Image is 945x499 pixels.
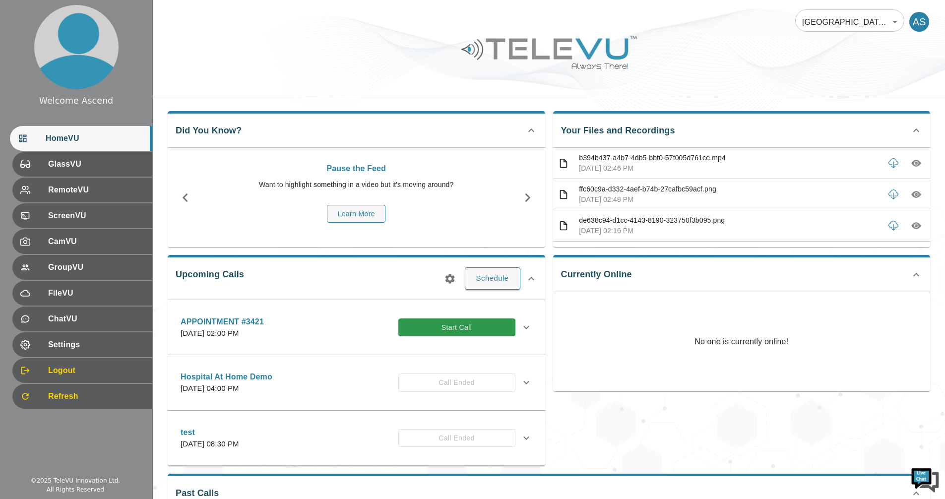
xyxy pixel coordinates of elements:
[694,292,788,391] p: No one is currently online!
[12,178,152,202] div: RemoteVU
[208,180,505,190] p: Want to highlight something in a video but it's moving around?
[48,261,144,273] span: GroupVU
[12,307,152,331] div: ChatVU
[48,365,144,376] span: Logout
[10,126,152,151] div: HomeVU
[909,12,929,32] div: AS
[181,328,264,339] p: [DATE] 02:00 PM
[12,229,152,254] div: CamVU
[173,310,540,345] div: APPOINTMENT #3421[DATE] 02:00 PMStart Call
[465,267,520,289] button: Schedule
[579,226,880,236] p: [DATE] 02:16 PM
[12,358,152,383] div: Logout
[48,236,144,248] span: CamVU
[181,427,239,438] p: test
[46,132,144,144] span: HomeVU
[163,5,187,29] div: Minimize live chat window
[579,184,880,194] p: ffc60c9a-d332-4aef-b74b-27cafbc59acf.png
[52,52,167,65] div: Chat with us now
[48,210,144,222] span: ScreenVU
[181,371,272,383] p: Hospital At Home Demo
[5,271,189,306] textarea: Type your message and hit 'Enter'
[30,476,120,485] div: © 2025 TeleVU Innovation Ltd.
[579,194,880,205] p: [DATE] 02:48 PM
[17,46,42,71] img: d_736959983_company_1615157101543_736959983
[579,247,880,257] p: c6bc1684-ce4e-410f-a69d-a0e6bdb552e5.png
[579,153,880,163] p: b394b437-a4b7-4db5-bbf0-57f005d761ce.mp4
[173,365,540,400] div: Hospital At Home Demo[DATE] 04:00 PMCall Ended
[39,94,113,107] div: Welcome Ascend
[12,255,152,280] div: GroupVU
[579,163,880,174] p: [DATE] 02:46 PM
[181,383,272,394] p: [DATE] 04:00 PM
[48,184,144,196] span: RemoteVU
[48,158,144,170] span: GlassVU
[795,8,904,36] div: [GEOGRAPHIC_DATA] At Home
[181,316,264,328] p: APPOINTMENT #3421
[460,32,638,73] img: Logo
[34,5,119,89] img: profile.png
[910,464,940,494] img: Chat Widget
[12,203,152,228] div: ScreenVU
[181,438,239,450] p: [DATE] 08:30 PM
[327,205,385,223] button: Learn More
[173,421,540,456] div: test[DATE] 08:30 PMCall Ended
[208,163,505,175] p: Pause the Feed
[48,390,144,402] span: Refresh
[48,339,144,351] span: Settings
[579,215,880,226] p: de638c94-d1cc-4143-8190-323750f3b095.png
[48,287,144,299] span: FileVU
[12,281,152,306] div: FileVU
[47,485,104,494] div: All Rights Reserved
[58,125,137,225] span: We're online!
[12,332,152,357] div: Settings
[12,384,152,409] div: Refresh
[48,313,144,325] span: ChatVU
[12,152,152,177] div: GlassVU
[398,318,515,337] button: Start Call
